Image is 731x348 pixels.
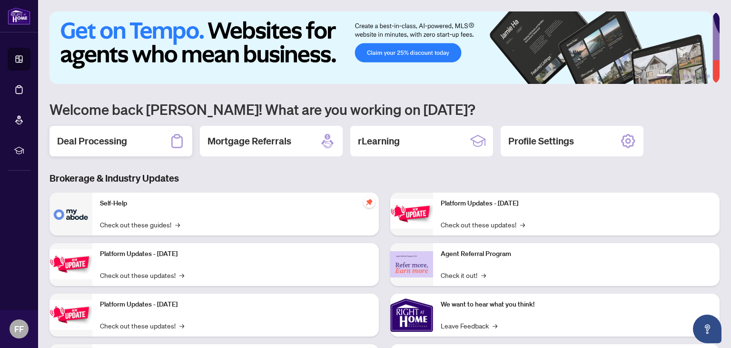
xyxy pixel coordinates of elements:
span: FF [14,322,24,336]
img: Platform Updates - July 21, 2025 [49,300,92,330]
h2: Profile Settings [508,134,574,148]
button: 5 [699,74,702,78]
h3: Brokerage & Industry Updates [49,172,720,185]
span: → [493,320,497,331]
span: → [520,219,525,230]
p: Platform Updates - [DATE] [100,249,371,259]
button: Open asap [693,315,721,343]
img: Platform Updates - September 16, 2025 [49,249,92,279]
p: Platform Updates - [DATE] [441,198,712,209]
h1: Welcome back [PERSON_NAME]! What are you working on [DATE]? [49,100,720,118]
a: Check it out!→ [441,270,486,280]
a: Check out these updates!→ [441,219,525,230]
h2: Deal Processing [57,134,127,148]
span: → [179,320,184,331]
button: 6 [706,74,710,78]
img: We want to hear what you think! [390,294,433,337]
p: Agent Referral Program [441,249,712,259]
img: Slide 0 [49,11,712,84]
h2: rLearning [358,134,400,148]
a: Check out these updates!→ [100,270,184,280]
span: pushpin [364,196,375,208]
span: → [175,219,180,230]
img: logo [8,7,30,25]
button: 2 [676,74,680,78]
p: Self-Help [100,198,371,209]
a: Check out these updates!→ [100,320,184,331]
h2: Mortgage Referrals [207,134,291,148]
button: 3 [683,74,687,78]
a: Check out these guides!→ [100,219,180,230]
span: → [179,270,184,280]
img: Self-Help [49,193,92,235]
button: 4 [691,74,695,78]
button: 1 [657,74,672,78]
p: Platform Updates - [DATE] [100,299,371,310]
img: Platform Updates - June 23, 2025 [390,199,433,229]
a: Leave Feedback→ [441,320,497,331]
img: Agent Referral Program [390,251,433,277]
p: We want to hear what you think! [441,299,712,310]
span: → [481,270,486,280]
